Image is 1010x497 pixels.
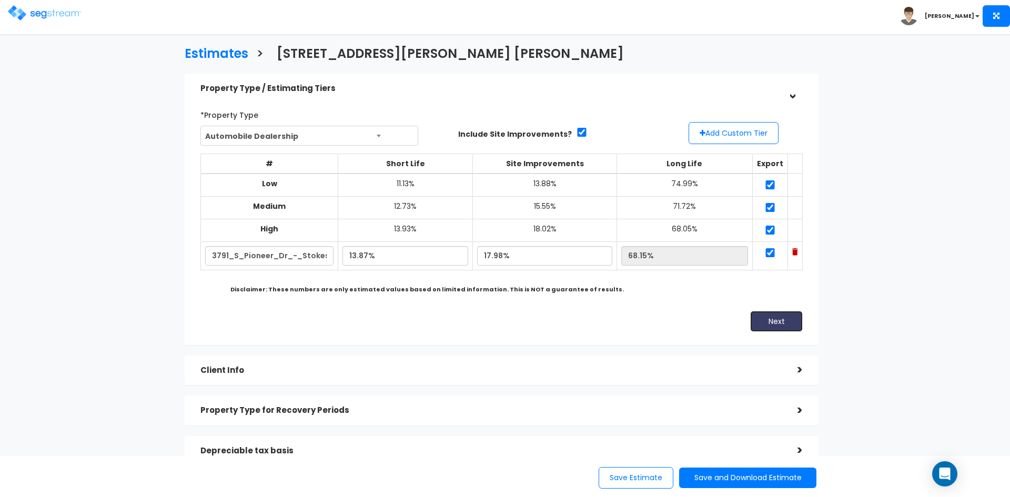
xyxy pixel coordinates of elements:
b: High [260,224,278,234]
h5: Property Type for Recovery Periods [200,406,782,415]
button: Save Estimate [599,467,673,489]
label: *Property Type [200,106,258,120]
b: Low [262,178,277,189]
span: Automobile Dealership [201,126,418,146]
td: 15.55% [473,196,617,219]
td: 12.73% [338,196,473,219]
h3: Estimates [185,47,248,63]
img: Trash Icon [792,248,798,256]
div: > [782,442,803,459]
h5: Client Info [200,366,782,375]
a: Estimates [177,36,248,68]
td: 74.99% [617,174,752,197]
button: Save and Download Estimate [679,468,816,488]
th: Short Life [338,154,473,174]
img: logo.png [8,5,82,21]
h5: Property Type / Estimating Tiers [200,84,782,93]
td: 13.88% [473,174,617,197]
td: 18.02% [473,219,617,241]
td: 11.13% [338,174,473,197]
h5: Depreciable tax basis [200,447,782,455]
label: Include Site Improvements? [458,129,572,139]
a: [STREET_ADDRESS][PERSON_NAME] [PERSON_NAME] [269,36,624,68]
b: [PERSON_NAME] [925,12,974,20]
td: 13.93% [338,219,473,241]
div: > [784,78,800,99]
th: Site Improvements [473,154,617,174]
td: 71.72% [617,196,752,219]
div: > [782,362,803,378]
td: 68.05% [617,219,752,241]
th: # [201,154,338,174]
h3: [STREET_ADDRESS][PERSON_NAME] [PERSON_NAME] [277,47,624,63]
div: > [782,402,803,419]
th: Long Life [617,154,752,174]
span: Automobile Dealership [200,126,418,146]
b: Medium [253,201,286,211]
th: Export [753,154,788,174]
button: Next [750,311,803,332]
b: Disclaimer: These numbers are only estimated values based on limited information. This is NOT a g... [230,285,624,293]
div: Open Intercom Messenger [932,461,957,486]
button: Add Custom Tier [689,122,779,144]
img: avatar.png [900,7,918,25]
h3: > [256,47,264,63]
